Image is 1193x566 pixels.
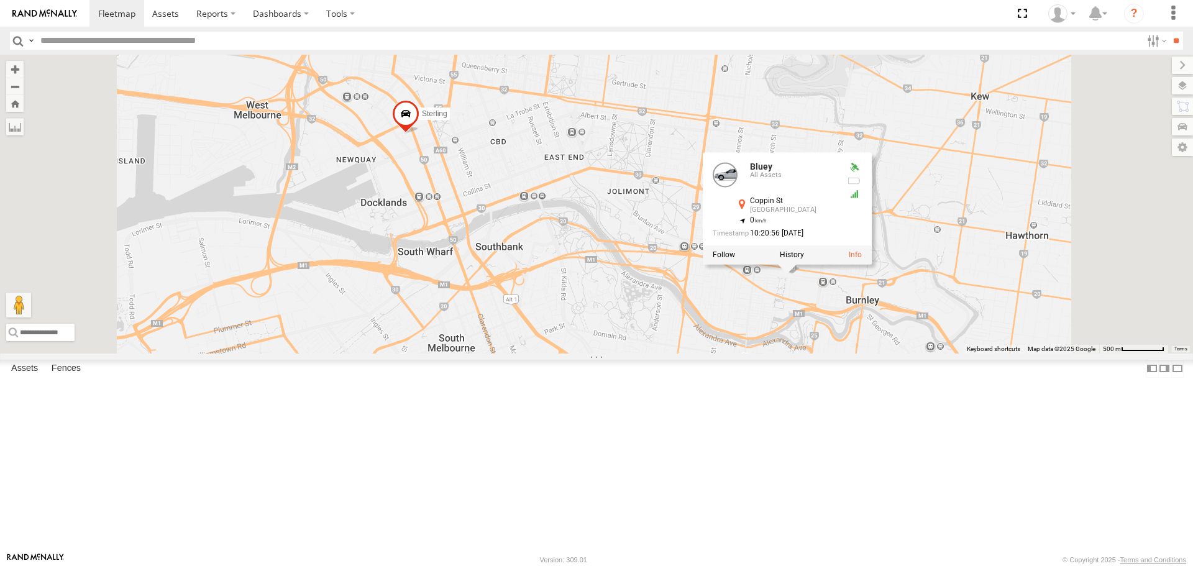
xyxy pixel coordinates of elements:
span: Map data ©2025 Google [1028,345,1095,352]
div: Version: 309.01 [540,556,587,564]
a: Visit our Website [7,554,64,566]
a: Terms (opens in new tab) [1174,346,1187,351]
button: Zoom Home [6,95,24,112]
a: View Asset Details [713,163,738,188]
label: Dock Summary Table to the Right [1158,360,1171,378]
div: Date/time of location update [713,230,837,238]
span: 500 m [1103,345,1121,352]
label: View Asset History [780,251,804,260]
span: 0 [750,216,767,225]
button: Drag Pegman onto the map to open Street View [6,293,31,317]
a: Terms and Conditions [1120,556,1186,564]
label: Realtime tracking of Asset [713,251,735,260]
div: Coppin St [750,198,837,206]
label: Assets [5,360,44,378]
label: Map Settings [1172,139,1193,156]
label: Search Query [26,32,36,50]
label: Hide Summary Table [1171,360,1184,378]
label: Search Filter Options [1142,32,1169,50]
label: Fences [45,360,87,378]
img: rand-logo.svg [12,9,77,18]
i: ? [1124,4,1144,24]
a: Bluey [750,162,772,172]
div: Nicole Phillips [1044,4,1080,23]
label: Dock Summary Table to the Left [1146,360,1158,378]
div: All Assets [750,172,837,180]
label: Measure [6,118,24,135]
button: Map Scale: 500 m per 66 pixels [1099,345,1168,354]
div: © Copyright 2025 - [1063,556,1186,564]
div: Valid GPS Fix [847,163,862,173]
button: Zoom in [6,61,24,78]
span: Sterling [422,110,447,119]
button: Keyboard shortcuts [967,345,1020,354]
div: GSM Signal = 5 [847,189,862,199]
button: Zoom out [6,78,24,95]
a: View Asset Details [849,251,862,260]
div: [GEOGRAPHIC_DATA] [750,207,837,214]
div: No battery health information received from this device. [847,176,862,186]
